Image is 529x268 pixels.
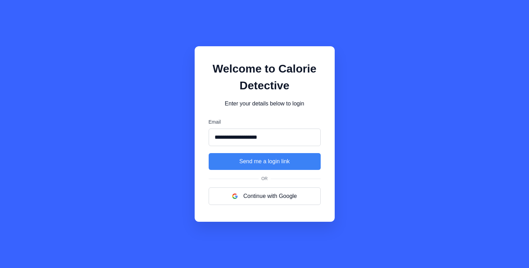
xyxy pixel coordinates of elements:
label: Email [209,118,321,126]
button: Continue with Google [209,187,321,205]
span: Or [259,176,271,182]
img: google logo [232,193,238,199]
h1: Welcome to Calorie Detective [209,60,321,94]
button: Send me a login link [209,153,321,170]
p: Enter your details below to login [209,99,321,108]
